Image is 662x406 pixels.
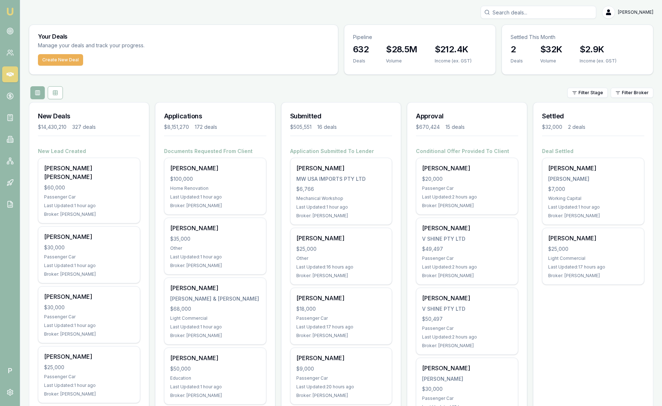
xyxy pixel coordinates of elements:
div: Education [170,375,260,381]
h3: $28.5M [386,44,417,55]
div: Broker: [PERSON_NAME] [296,273,386,279]
div: Last Updated: 1 hour ago [44,383,134,388]
p: Manage your deals and track your progress. [38,42,223,50]
div: [PERSON_NAME] [44,292,134,301]
div: [PERSON_NAME] [548,175,638,183]
div: Last Updated: 1 hour ago [170,194,260,200]
div: $68,000 [170,305,260,313]
div: Broker: [PERSON_NAME] [170,333,260,339]
p: Pipeline [353,34,487,41]
div: [PERSON_NAME] [422,294,512,302]
div: V SHINE PTY LTD [422,235,512,243]
div: Broker: [PERSON_NAME] [296,213,386,219]
div: Last Updated: 1 hour ago [44,263,134,269]
div: Other [296,256,386,261]
div: $18,000 [296,305,386,313]
div: Last Updated: 1 hour ago [170,324,260,330]
div: [PERSON_NAME] [296,354,386,362]
div: $25,000 [44,364,134,371]
div: Broker: [PERSON_NAME] [170,203,260,209]
div: Broker: [PERSON_NAME] [44,271,134,277]
div: Passenger Car [44,254,134,260]
h4: Conditional Offer Provided To Client [416,148,518,155]
div: $35,000 [170,235,260,243]
div: [PERSON_NAME] [170,284,260,292]
div: Volume [540,58,562,64]
div: Last Updated: 2 hours ago [422,334,512,340]
div: [PERSON_NAME] & [PERSON_NAME] [170,295,260,302]
div: $49,497 [422,245,512,253]
h4: Documents Requested From Client [164,148,266,155]
div: Passenger Car [422,256,512,261]
div: Broker: [PERSON_NAME] [548,213,638,219]
div: [PERSON_NAME] [422,224,512,232]
div: Passenger Car [422,326,512,331]
div: [PERSON_NAME] [296,294,386,302]
div: Passenger Car [422,185,512,191]
div: Broker: [PERSON_NAME] [422,273,512,279]
h3: 632 [353,44,369,55]
h3: $212.4K [435,44,472,55]
div: V SHINE PTY LTD [422,305,512,313]
div: $14,430,210 [38,123,66,131]
div: Last Updated: 2 hours ago [422,264,512,270]
div: Last Updated: 1 hour ago [296,204,386,210]
button: Create New Deal [38,54,83,66]
h4: New Lead Created [38,148,140,155]
div: $50,497 [422,315,512,323]
div: [PERSON_NAME] [422,164,512,173]
div: $30,000 [44,304,134,311]
div: Broker: [PERSON_NAME] [296,393,386,398]
div: Broker: [PERSON_NAME] [296,333,386,339]
div: Income (ex. GST) [580,58,616,64]
div: Deals [511,58,523,64]
div: Last Updated: 1 hour ago [170,384,260,390]
div: $30,000 [422,385,512,393]
div: 2 deals [568,123,585,131]
div: Passenger Car [296,375,386,381]
div: 327 deals [72,123,96,131]
div: Last Updated: 20 hours ago [296,384,386,390]
div: Broker: [PERSON_NAME] [548,273,638,279]
div: Volume [386,58,417,64]
span: [PERSON_NAME] [618,9,653,15]
div: Last Updated: 1 hour ago [44,203,134,209]
div: Light Commercial [548,256,638,261]
div: $9,000 [296,365,386,372]
h3: Your Deals [38,34,329,39]
div: $7,000 [548,185,638,193]
div: Last Updated: 1 hour ago [548,204,638,210]
div: 172 deals [195,123,217,131]
div: Broker: [PERSON_NAME] [44,211,134,217]
div: $8,151,270 [164,123,189,131]
div: $20,000 [422,175,512,183]
div: Last Updated: 1 hour ago [170,254,260,260]
div: Deals [353,58,369,64]
div: [PERSON_NAME] [422,364,512,372]
h3: Submitted [290,111,392,121]
div: $670,424 [416,123,440,131]
div: $30,000 [44,244,134,251]
div: [PERSON_NAME] [44,232,134,241]
div: Passenger Car [296,315,386,321]
h3: Approval [416,111,518,121]
div: [PERSON_NAME] [170,164,260,173]
div: Last Updated: 2 hours ago [422,194,512,200]
div: 16 deals [317,123,337,131]
button: Filter Stage [567,88,608,98]
div: Last Updated: 1 hour ago [44,323,134,328]
div: [PERSON_NAME] [422,375,512,383]
h3: Applications [164,111,266,121]
div: Passenger Car [44,194,134,200]
div: Passenger Car [44,374,134,380]
img: emu-icon-u.png [6,7,14,16]
div: Working Capital [548,196,638,201]
h3: $32K [540,44,562,55]
div: $505,551 [290,123,311,131]
div: $25,000 [296,245,386,253]
div: Last Updated: 17 hours ago [548,264,638,270]
h4: Application Submitted To Lender [290,148,392,155]
div: Passenger Car [44,314,134,320]
div: [PERSON_NAME] [170,224,260,232]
